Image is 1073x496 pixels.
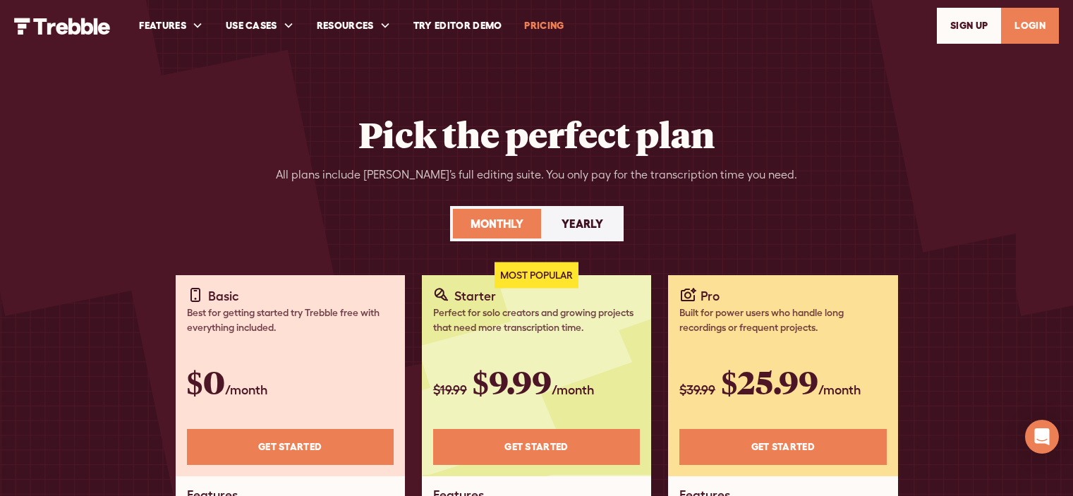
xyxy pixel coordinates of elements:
[214,1,305,50] div: USE CASES
[14,16,111,34] a: home
[544,209,621,238] a: Yearly
[14,18,111,35] img: Trebble Logo - AI Podcast Editor
[433,429,640,465] a: Get STARTED
[187,361,225,403] span: $0
[187,429,394,465] a: Get STARTED
[317,18,374,33] div: RESOURCES
[276,167,797,183] div: All plans include [PERSON_NAME]’s full editing suite. You only pay for the transcription time you...
[402,1,514,50] a: Try Editor Demo
[226,18,277,33] div: USE CASES
[721,361,818,403] span: $25.99
[679,306,886,335] div: Built for power users who handle long recordings or frequent projects.
[679,382,715,397] span: $39.99
[128,1,214,50] div: FEATURES
[562,215,603,232] div: Yearly
[139,18,186,33] div: FEATURES
[358,113,715,155] h2: Pick the perfect plan
[818,382,861,397] span: /month
[552,382,594,397] span: /month
[433,382,467,397] span: $19.99
[513,1,575,50] a: PRICING
[305,1,402,50] div: RESOURCES
[937,8,1001,44] a: SIGn UP
[1001,8,1059,44] a: LOGIN
[679,429,886,465] a: Get STARTED
[187,306,394,335] div: Best for getting started try Trebble free with everything included.
[453,209,541,238] a: Monthly
[208,286,239,306] div: Basic
[225,382,267,397] span: /month
[433,306,640,335] div: Perfect for solo creators and growing projects that need more transcription time.
[1025,420,1059,454] div: Open Intercom Messenger
[701,286,720,306] div: Pro
[495,262,578,289] div: Most Popular
[473,361,552,403] span: $9.99
[471,215,523,232] div: Monthly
